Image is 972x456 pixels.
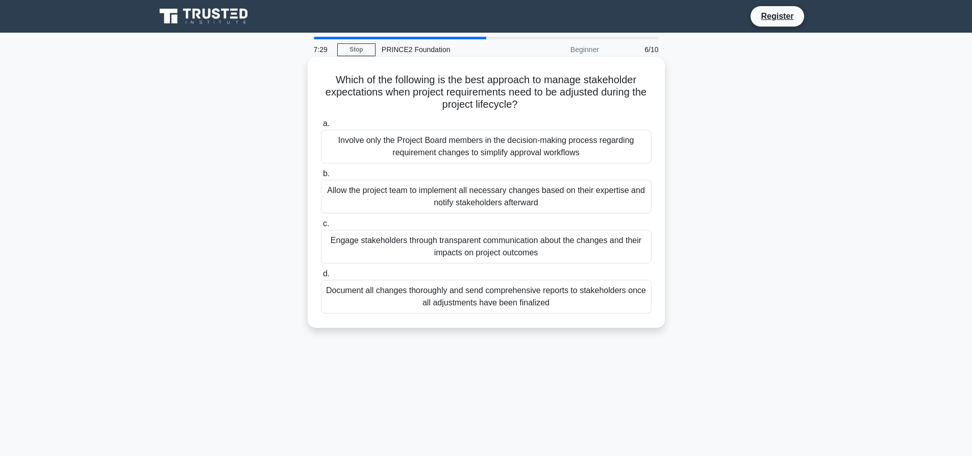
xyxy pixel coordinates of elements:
span: d. [323,269,330,278]
div: Document all changes thoroughly and send comprehensive reports to stakeholders once all adjustmen... [321,280,652,314]
div: Beginner [516,39,605,60]
span: c. [323,219,329,228]
div: 7:29 [308,39,337,60]
a: Stop [337,43,376,56]
div: Engage stakeholders through transparent communication about the changes and their impacts on proj... [321,230,652,263]
div: Allow the project team to implement all necessary changes based on their expertise and notify sta... [321,180,652,213]
div: Involve only the Project Board members in the decision-making process regarding requirement chang... [321,130,652,163]
h5: Which of the following is the best approach to manage stakeholder expectations when project requi... [320,74,653,111]
a: Register [755,10,800,22]
div: 6/10 [605,39,665,60]
div: PRINCE2 Foundation [376,39,516,60]
span: a. [323,119,330,128]
span: b. [323,169,330,178]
